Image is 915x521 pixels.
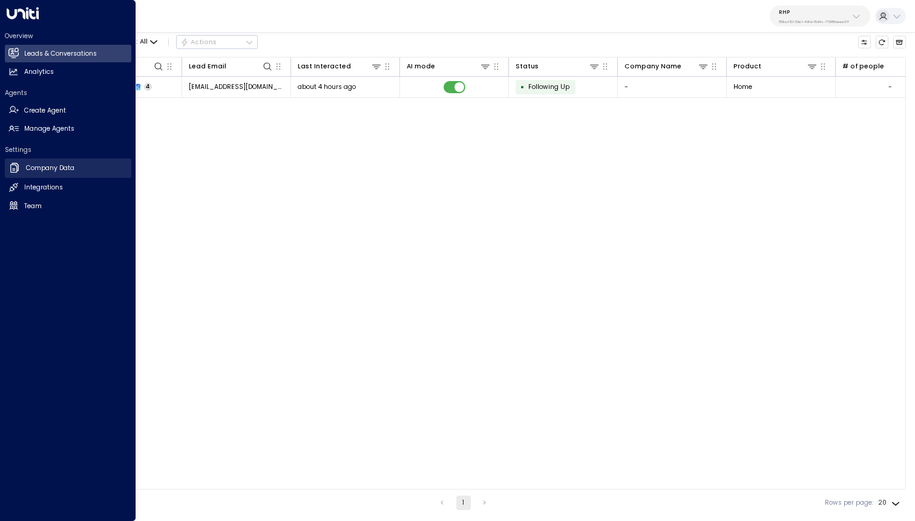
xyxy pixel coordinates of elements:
[456,496,471,510] button: page 1
[733,61,761,72] div: Product
[176,35,258,50] div: Button group with a nested menu
[779,19,849,24] p: 85bcf151-53e1-49fd-8d4c-7708fbeee317
[858,36,871,49] button: Customize
[180,38,217,47] div: Actions
[878,496,902,510] div: 20
[5,179,131,197] a: Integrations
[5,197,131,215] a: Team
[516,61,600,72] div: Status
[842,61,884,72] div: # of people
[189,61,226,72] div: Lead Email
[298,61,382,72] div: Last Interacted
[618,77,727,98] td: -
[24,67,54,77] h2: Analytics
[625,61,709,72] div: Company Name
[779,8,849,16] p: RHP
[770,5,870,27] button: RHP85bcf151-53e1-49fd-8d4c-7708fbeee317
[733,61,818,72] div: Product
[520,79,525,95] div: •
[5,31,131,41] h2: Overview
[24,183,63,192] h2: Integrations
[625,61,681,72] div: Company Name
[407,61,435,72] div: AI mode
[140,38,148,45] span: All
[435,496,493,510] nav: pagination navigation
[24,202,42,211] h2: Team
[5,159,131,178] a: Company Data
[893,36,907,49] button: Archived Leads
[144,83,152,91] span: 4
[298,82,356,91] span: about 4 hours ago
[189,82,284,91] span: rayan.habbab@gmail.com
[407,61,491,72] div: AI mode
[298,61,351,72] div: Last Interacted
[5,145,131,154] h2: Settings
[528,82,569,91] span: Following Up
[825,498,873,508] label: Rows per page:
[733,82,752,91] span: Home
[24,49,97,59] h2: Leads & Conversations
[189,61,274,72] div: Lead Email
[5,64,131,81] a: Analytics
[24,124,74,134] h2: Manage Agents
[5,45,131,62] a: Leads & Conversations
[26,163,74,173] h2: Company Data
[888,82,892,91] div: -
[876,36,889,49] span: Refresh
[5,102,131,119] a: Create Agent
[176,35,258,50] button: Actions
[5,88,131,97] h2: Agents
[24,106,66,116] h2: Create Agent
[5,120,131,138] a: Manage Agents
[516,61,539,72] div: Status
